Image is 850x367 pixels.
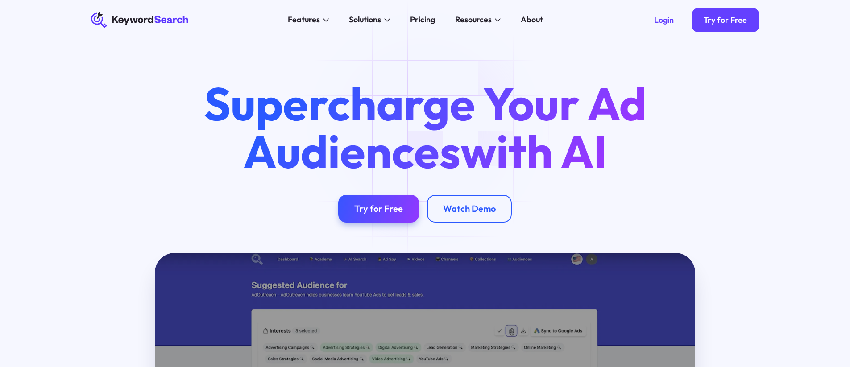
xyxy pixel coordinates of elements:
[338,195,419,223] a: Try for Free
[521,14,543,26] div: About
[692,8,759,32] a: Try for Free
[455,14,492,26] div: Resources
[704,15,747,25] div: Try for Free
[515,12,549,28] a: About
[642,8,686,32] a: Login
[404,12,441,28] a: Pricing
[349,14,381,26] div: Solutions
[654,15,674,25] div: Login
[410,14,435,26] div: Pricing
[288,14,320,26] div: Features
[185,80,665,174] h1: Supercharge Your Ad Audiences
[443,203,496,214] div: Watch Demo
[460,122,607,180] span: with AI
[354,203,403,214] div: Try for Free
